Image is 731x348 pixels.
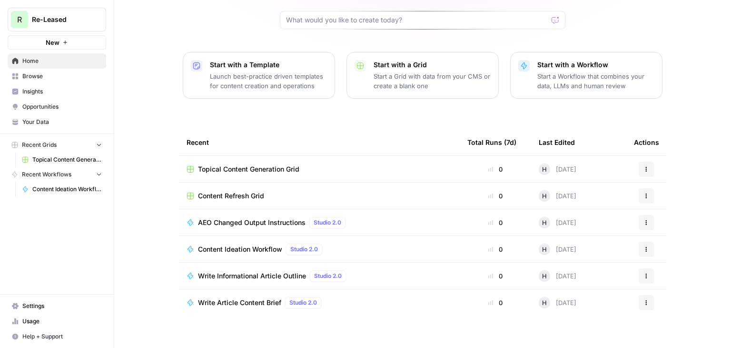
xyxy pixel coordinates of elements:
span: Opportunities [22,102,102,111]
span: H [542,218,547,227]
a: Content Ideation Workflow [18,182,106,197]
button: Workspace: Re-Leased [8,8,106,31]
a: Opportunities [8,99,106,114]
span: H [542,298,547,307]
div: [DATE] [539,164,576,175]
a: Home [8,53,106,69]
a: Topical Content Generation Grid [187,164,452,174]
span: H [542,164,547,174]
a: Content Ideation WorkflowStudio 2.0 [187,244,452,255]
p: Start with a Grid [374,60,491,70]
span: Insights [22,87,102,96]
input: What would you like to create today? [286,15,548,25]
button: New [8,35,106,50]
span: Content Refresh Grid [198,191,264,201]
button: Recent Workflows [8,167,106,182]
p: Start a Workflow that combines your data, LLMs and human review [537,72,654,91]
span: Re-Leased [32,15,89,24]
div: 0 [467,298,524,307]
div: 0 [467,164,524,174]
span: AEO Changed Output Instructions [198,218,306,227]
span: H [542,245,547,254]
p: Start with a Template [210,60,327,70]
span: R [17,14,22,25]
a: Write Informational Article OutlineStudio 2.0 [187,270,452,282]
span: Studio 2.0 [314,272,342,280]
div: 0 [467,245,524,254]
a: Your Data [8,114,106,130]
span: Browse [22,72,102,81]
span: New [46,38,59,47]
div: [DATE] [539,190,576,202]
a: Content Refresh Grid [187,191,452,201]
span: Studio 2.0 [290,245,318,254]
span: Content Ideation Workflow [32,185,102,194]
span: Topical Content Generation Grid [198,164,299,174]
a: Browse [8,69,106,84]
span: Your Data [22,118,102,126]
span: Topical Content Generation Grid [32,155,102,164]
a: AEO Changed Output InstructionsStudio 2.0 [187,217,452,228]
a: Settings [8,298,106,314]
button: Start with a GridStart a Grid with data from your CMS or create a blank one [346,52,499,99]
button: Recent Grids [8,138,106,152]
div: Actions [634,129,659,155]
span: Settings [22,302,102,310]
div: Recent [187,129,452,155]
span: H [542,191,547,201]
span: Recent Workflows [22,170,71,179]
a: Usage [8,314,106,329]
span: Recent Grids [22,141,57,149]
div: 0 [467,191,524,201]
span: Studio 2.0 [314,218,341,227]
p: Launch best-practice driven templates for content creation and operations [210,72,327,91]
div: 0 [467,218,524,227]
a: Topical Content Generation Grid [18,152,106,167]
a: Insights [8,84,106,99]
button: Help + Support [8,329,106,344]
div: [DATE] [539,297,576,308]
span: Write Article Content Brief [198,298,281,307]
div: [DATE] [539,244,576,255]
p: Start a Grid with data from your CMS or create a blank one [374,72,491,91]
div: [DATE] [539,270,576,282]
p: Start with a Workflow [537,60,654,70]
button: Start with a WorkflowStart a Workflow that combines your data, LLMs and human review [510,52,662,99]
div: [DATE] [539,217,576,228]
div: Last Edited [539,129,575,155]
span: Usage [22,317,102,326]
a: Write Article Content BriefStudio 2.0 [187,297,452,308]
span: Help + Support [22,332,102,341]
button: Start with a TemplateLaunch best-practice driven templates for content creation and operations [183,52,335,99]
span: H [542,271,547,281]
span: Home [22,57,102,65]
div: 0 [467,271,524,281]
span: Studio 2.0 [289,298,317,307]
span: Write Informational Article Outline [198,271,306,281]
div: Total Runs (7d) [467,129,516,155]
span: Content Ideation Workflow [198,245,282,254]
